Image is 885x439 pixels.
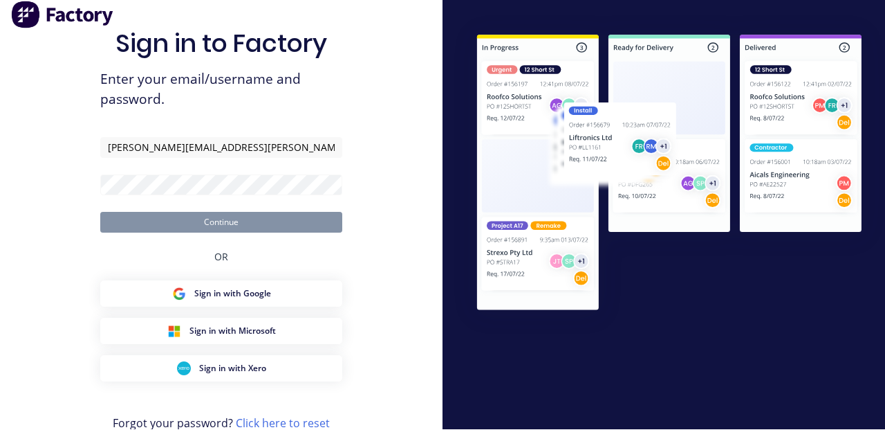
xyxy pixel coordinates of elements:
img: Sign in [454,24,885,346]
img: Factory [11,11,115,39]
img: Microsoft Sign in [167,334,181,348]
button: Google Sign inSign in with Google [100,291,342,317]
div: OR [214,243,228,291]
button: Xero Sign inSign in with Xero [100,366,342,392]
button: Continue [100,222,342,243]
h1: Sign in to Factory [115,39,327,69]
button: Microsoft Sign inSign in with Microsoft [100,328,342,355]
span: Sign in with Microsoft [189,335,276,348]
span: Enter your email/username and password. [100,80,342,120]
img: Google Sign in [172,297,186,311]
img: Xero Sign in [177,372,191,386]
span: Sign in with Xero [199,373,266,385]
span: Sign in with Google [194,298,271,310]
input: Email/Username [100,147,342,168]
